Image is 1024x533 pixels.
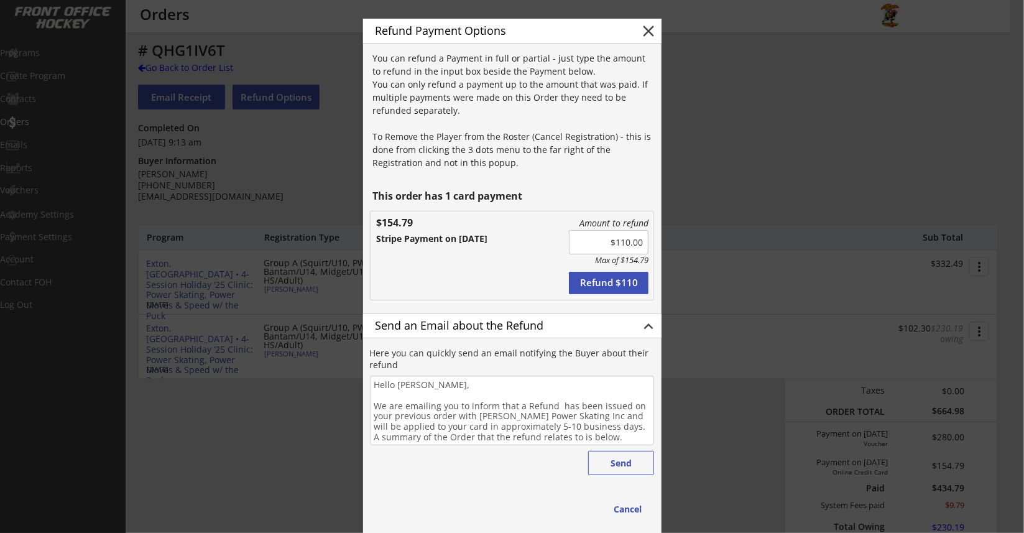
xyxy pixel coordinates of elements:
[569,272,648,294] button: Refund $110
[376,25,620,36] div: Refund Payment Options
[373,52,655,169] div: You can refund a Payment in full or partial - just type the amount to refund in the input box bes...
[370,347,655,371] div: Here you can quickly send an email notifying the Buyer about their refund
[376,320,620,331] div: Send an Email about the Refund
[640,317,658,336] button: keyboard_arrow_up
[588,451,654,475] button: Send
[569,256,648,266] div: Max of $154.79
[569,230,648,254] input: Amount to refund
[640,22,658,40] button: close
[373,191,655,201] div: This order has 1 card payment
[377,234,555,243] div: Stripe Payment on [DATE]
[569,218,648,229] div: Amount to refund
[377,218,440,228] div: $154.79
[602,498,655,521] button: Cancel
